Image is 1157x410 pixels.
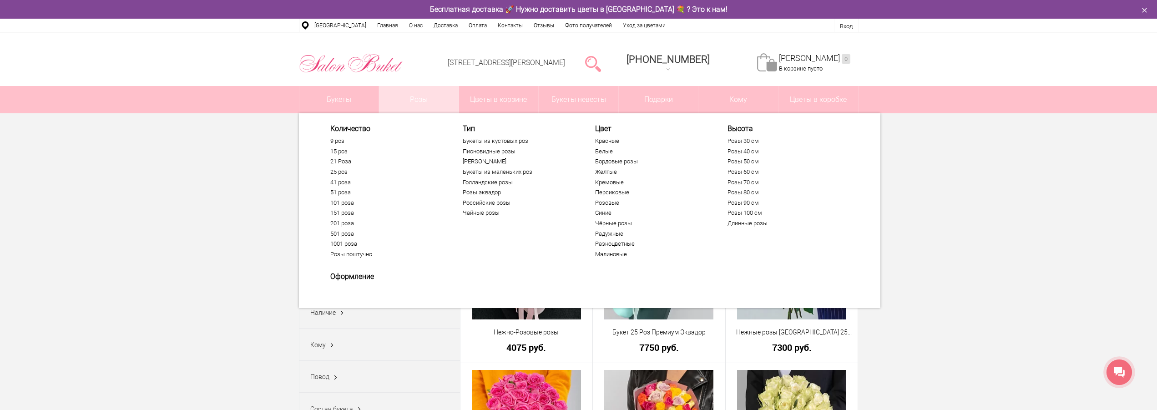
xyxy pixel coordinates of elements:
[595,168,707,176] a: Желтые
[330,251,442,258] a: Розы поштучно
[310,373,329,380] span: Повод
[292,5,865,14] div: Бесплатная доставка 🚀 Нужно доставить цветы в [GEOGRAPHIC_DATA] 💐 ? Это к нам!
[330,179,442,186] a: 41 роза
[595,240,707,248] a: Разноцветные
[330,199,442,207] a: 101 роза
[330,230,442,238] a: 501 роза
[463,199,575,207] a: Российские розы
[330,158,442,165] a: 21 Роза
[595,137,707,145] a: Красные
[459,86,539,113] a: Цветы в корзине
[463,124,575,133] span: Тип
[728,179,839,186] a: Розы 70 см
[330,137,442,145] a: 9 роз
[299,86,379,113] a: Букеты
[595,230,707,238] a: Радужные
[466,343,587,352] a: 4075 руб.
[599,343,719,352] a: 7750 руб.
[599,328,719,337] a: Букет 25 Роз Премиум Эквадор
[330,220,442,227] a: 201 роза
[428,19,463,32] a: Доставка
[728,220,839,227] a: Длинные розы
[779,65,823,72] span: В корзине пусто
[728,124,839,133] span: Высота
[492,19,528,32] a: Контакты
[466,328,587,337] a: Нежно-Розовые розы
[595,220,707,227] a: Чёрные розы
[728,168,839,176] a: Розы 60 см
[842,54,850,64] ins: 0
[728,148,839,155] a: Розы 40 см
[379,86,459,113] a: Розы
[310,309,336,316] span: Наличие
[539,86,618,113] a: Букеты невесты
[732,343,852,352] a: 7300 руб.
[448,58,565,67] a: [STREET_ADDRESS][PERSON_NAME]
[617,19,671,32] a: Уход за цветами
[621,51,715,76] a: [PHONE_NUMBER]
[309,19,372,32] a: [GEOGRAPHIC_DATA]
[595,209,707,217] a: Синие
[330,124,442,133] span: Количество
[463,189,575,196] a: Розы эквадор
[310,341,326,349] span: Кому
[728,158,839,165] a: Розы 50 см
[698,86,778,113] span: Кому
[463,19,492,32] a: Оплата
[330,240,442,248] a: 1001 роза
[732,328,852,337] a: Нежные розы [GEOGRAPHIC_DATA] 25 шт
[463,179,575,186] a: Голландские розы
[728,209,839,217] a: Розы 100 см
[372,19,404,32] a: Главная
[595,124,707,133] span: Цвет
[595,179,707,186] a: Кремовые
[463,158,575,165] a: [PERSON_NAME]
[330,209,442,217] a: 151 роза
[728,199,839,207] a: Розы 90 см
[463,148,575,155] a: Пионовидные розы
[330,148,442,155] a: 15 роз
[595,199,707,207] a: Розовые
[299,51,403,75] img: Цветы Нижний Новгород
[560,19,617,32] a: Фото получателей
[463,209,575,217] a: Чайные розы
[404,19,428,32] a: О нас
[779,53,850,64] a: [PERSON_NAME]
[728,189,839,196] a: Розы 80 см
[595,189,707,196] a: Персиковые
[619,86,698,113] a: Подарки
[595,148,707,155] a: Белые
[840,23,853,30] a: Вход
[330,272,442,281] span: Оформление
[463,137,575,145] a: Букеты из кустовых роз
[528,19,560,32] a: Отзывы
[330,168,442,176] a: 25 роз
[595,158,707,165] a: Бордовые розы
[728,137,839,145] a: Розы 30 см
[626,54,710,65] span: [PHONE_NUMBER]
[330,189,442,196] a: 51 роза
[778,86,858,113] a: Цветы в коробке
[595,251,707,258] a: Малиновые
[463,168,575,176] a: Букеты из маленьких роз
